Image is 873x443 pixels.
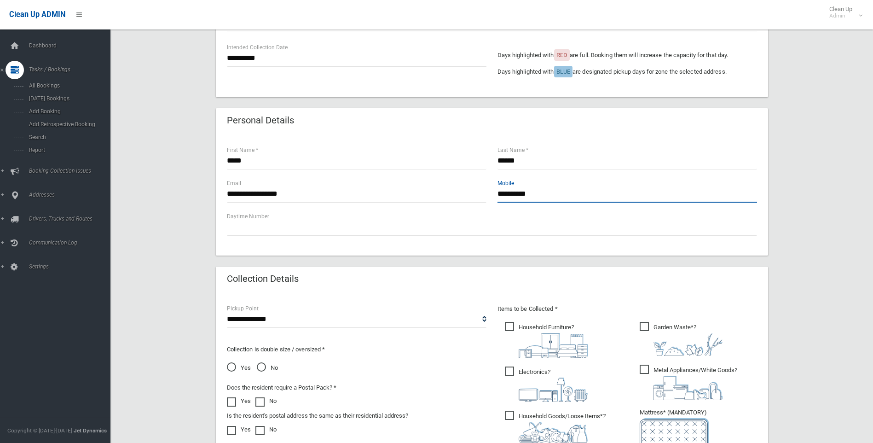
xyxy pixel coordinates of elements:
span: Addresses [26,192,117,198]
span: Copyright © [DATE]-[DATE] [7,427,72,434]
span: Garden Waste* [640,322,723,356]
span: All Bookings [26,82,110,89]
p: Items to be Collected * [497,303,757,315]
label: Is the resident's postal address the same as their residential address? [227,410,408,421]
span: Household Goods/Loose Items* [505,411,606,443]
span: Add Booking [26,108,110,115]
span: Clean Up [825,6,861,19]
label: Yes [227,396,251,407]
img: b13cc3517677393f34c0a387616ef184.png [519,422,588,443]
label: Yes [227,424,251,435]
span: RED [556,52,567,58]
p: Collection is double size / oversized * [227,344,486,355]
span: Electronics [505,367,588,402]
label: No [255,396,277,407]
img: aa9efdbe659d29b613fca23ba79d85cb.png [519,333,588,358]
header: Personal Details [216,111,305,129]
small: Admin [829,12,852,19]
span: Clean Up ADMIN [9,10,65,19]
span: Dashboard [26,42,117,49]
img: 36c1b0289cb1767239cdd3de9e694f19.png [653,376,723,400]
span: Communication Log [26,239,117,246]
i: ? [519,368,588,402]
span: BLUE [556,68,570,75]
span: Household Furniture [505,322,588,358]
p: Days highlighted with are designated pickup days for zone the selected address. [497,66,757,77]
img: 4fd8a5c772b2c999c83690221e5242e0.png [653,333,723,356]
span: Search [26,134,110,140]
span: Booking Collection Issues [26,168,117,174]
i: ? [519,413,606,443]
strong: Jet Dynamics [74,427,107,434]
span: Report [26,147,110,153]
span: [DATE] Bookings [26,95,110,102]
span: Drivers, Trucks and Routes [26,216,117,222]
i: ? [653,324,723,356]
span: Add Retrospective Booking [26,121,110,128]
span: No [257,362,278,373]
p: Days highlighted with are full. Booking them will increase the capacity for that day. [497,50,757,61]
span: Tasks / Bookings [26,66,117,73]
i: ? [519,324,588,358]
label: Does the resident require a Postal Pack? * [227,382,336,393]
span: Settings [26,263,117,270]
img: 394712a680b73dbc3d2a6a3a7ffe5a07.png [519,378,588,402]
span: Yes [227,362,251,373]
header: Collection Details [216,270,310,288]
label: No [255,424,277,435]
i: ? [653,367,737,400]
span: Metal Appliances/White Goods [640,365,737,400]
